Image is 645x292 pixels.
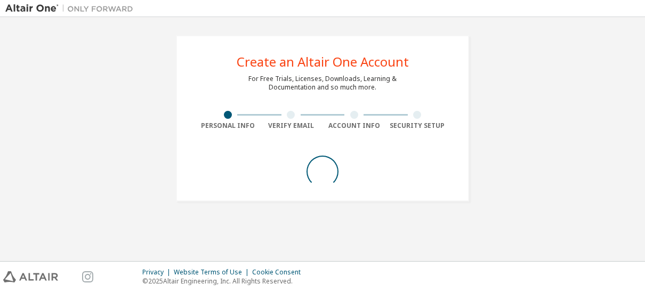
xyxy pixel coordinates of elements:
img: altair_logo.svg [3,271,58,282]
img: Altair One [5,3,139,14]
div: Privacy [142,268,174,277]
div: Create an Altair One Account [237,55,409,68]
div: Account Info [322,121,386,130]
img: instagram.svg [82,271,93,282]
p: © 2025 Altair Engineering, Inc. All Rights Reserved. [142,277,307,286]
div: Cookie Consent [252,268,307,277]
div: Verify Email [260,121,323,130]
div: Personal Info [196,121,260,130]
div: Website Terms of Use [174,268,252,277]
div: Security Setup [386,121,449,130]
div: For Free Trials, Licenses, Downloads, Learning & Documentation and so much more. [248,75,397,92]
